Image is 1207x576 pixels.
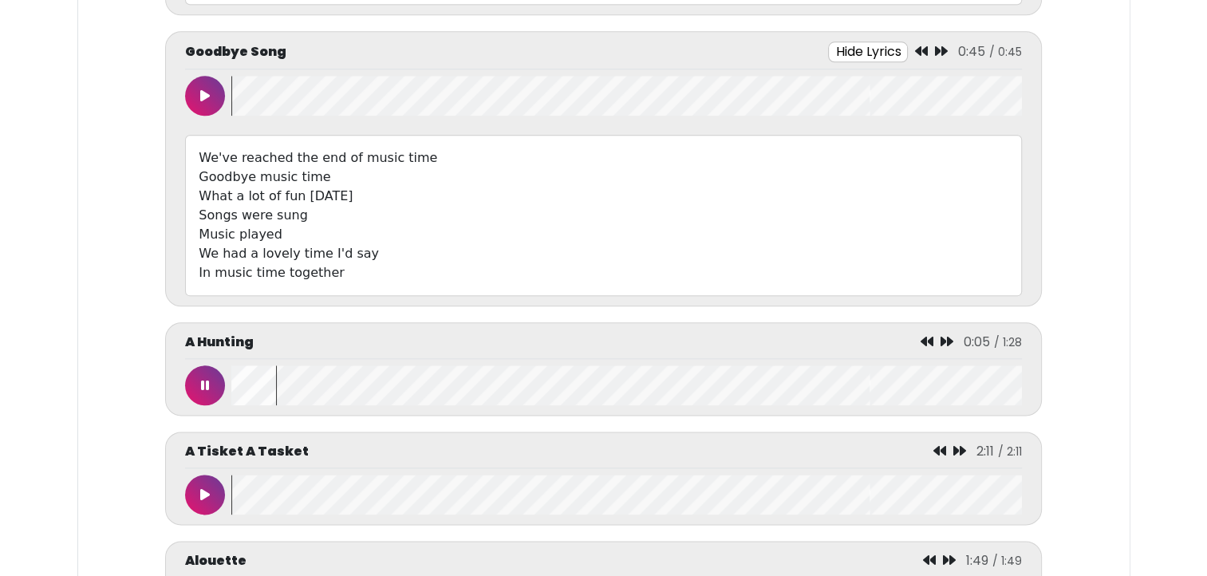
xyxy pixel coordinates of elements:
p: Alouette [185,551,247,570]
span: 2:11 [976,442,994,460]
p: Goodbye Song [185,42,286,61]
span: / 2:11 [998,444,1022,460]
button: Hide Lyrics [828,41,908,62]
p: A Tisket A Tasket [185,442,309,461]
span: / 1:28 [994,334,1022,350]
span: 0:05 [964,333,990,351]
span: / 0:45 [989,44,1022,60]
div: We've reached the end of music time Goodbye music time What a lot of fun [DATE] Songs were sung M... [185,135,1021,296]
span: 1:49 [966,551,988,570]
span: / 1:49 [992,553,1022,569]
span: 0:45 [958,42,985,61]
p: A Hunting [185,333,254,352]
